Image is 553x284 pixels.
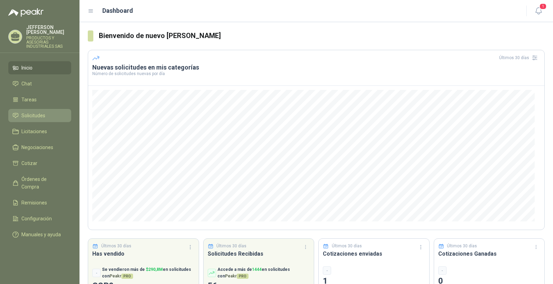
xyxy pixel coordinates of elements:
[8,109,71,122] a: Solicitudes
[208,249,310,258] h3: Solicitudes Recibidas
[26,36,71,48] p: PRODUCTOS Y ASESORIAS INDUSTRIALES SAS
[21,96,37,103] span: Tareas
[8,212,71,225] a: Configuración
[8,8,44,17] img: Logo peakr
[8,196,71,209] a: Remisiones
[532,5,545,17] button: 1
[216,243,246,249] p: Últimos 30 días
[21,215,52,222] span: Configuración
[438,266,447,275] div: -
[8,157,71,170] a: Cotizar
[102,266,195,280] p: Se vendieron más de en solicitudes con
[26,25,71,35] p: JEFFERSON [PERSON_NAME]
[8,141,71,154] a: Negociaciones
[447,243,477,249] p: Últimos 30 días
[8,173,71,193] a: Órdenes de Compra
[92,249,195,258] h3: Has vendido
[21,80,32,88] span: Chat
[237,274,249,279] span: PRO
[8,93,71,106] a: Tareas
[8,77,71,90] a: Chat
[110,274,133,278] span: Peakr
[92,63,540,72] h3: Nuevas solicitudes en mis categorías
[121,274,133,279] span: PRO
[332,243,362,249] p: Últimos 30 días
[146,267,163,272] span: $ 290,8M
[21,144,53,151] span: Negociaciones
[21,175,65,191] span: Órdenes de Compra
[99,30,545,41] h3: Bienvenido de nuevo [PERSON_NAME]
[102,6,133,16] h1: Dashboard
[252,267,262,272] span: 1444
[21,112,45,119] span: Solicitudes
[21,231,61,238] span: Manuales y ayuda
[101,243,131,249] p: Últimos 30 días
[499,52,540,63] div: Últimos 30 días
[438,249,541,258] h3: Cotizaciones Ganadas
[217,266,310,280] p: Accede a más de en solicitudes con
[21,64,32,72] span: Inicio
[323,249,425,258] h3: Cotizaciones enviadas
[8,61,71,74] a: Inicio
[21,159,37,167] span: Cotizar
[225,274,249,278] span: Peakr
[323,266,331,275] div: -
[8,228,71,241] a: Manuales y ayuda
[21,199,47,207] span: Remisiones
[92,72,540,76] p: Número de solicitudes nuevas por día
[539,3,547,10] span: 1
[21,128,47,135] span: Licitaciones
[92,269,101,277] div: -
[8,125,71,138] a: Licitaciones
